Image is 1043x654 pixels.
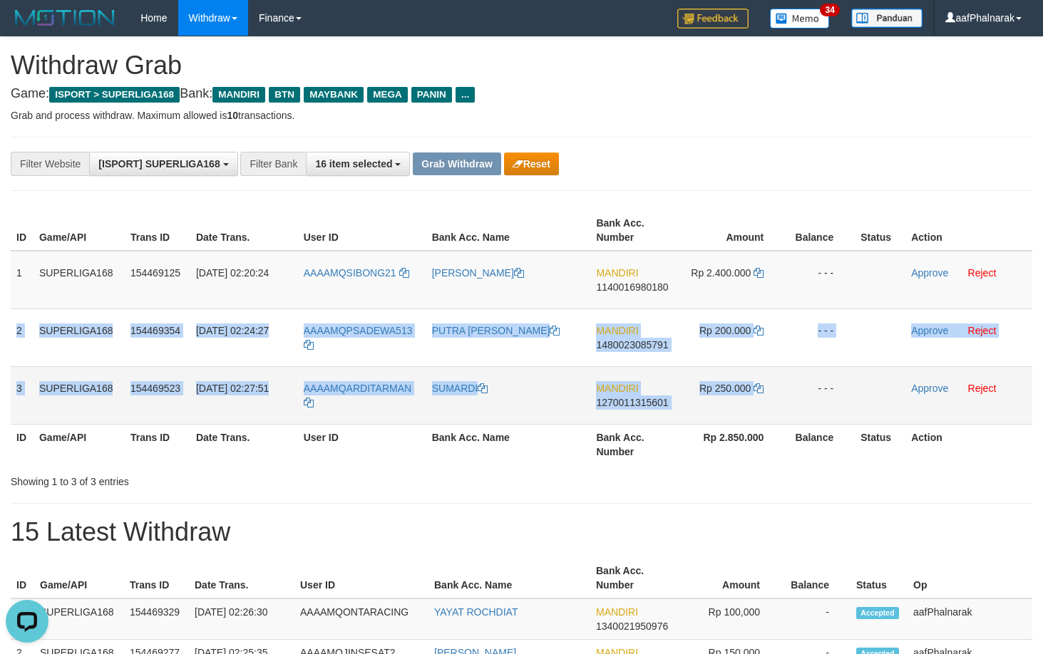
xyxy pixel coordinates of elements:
[911,325,948,336] a: Approve
[11,87,1032,101] h4: Game: Bank:
[298,424,426,464] th: User ID
[770,9,830,28] img: Button%20Memo.svg
[6,6,48,48] button: Open LiveChat chat widget
[190,424,298,464] th: Date Trans.
[781,558,851,598] th: Balance
[304,383,411,408] a: AAAAMQARDITARMAN
[596,267,638,279] span: MANDIRI
[304,325,413,351] a: AAAAMQPSADEWA513
[367,87,408,103] span: MEGA
[590,210,679,251] th: Bank Acc. Number
[11,152,89,176] div: Filter Website
[11,558,34,598] th: ID
[304,325,413,336] span: AAAAMQPSADEWA513
[304,267,396,279] span: AAAAMQSIBONG21
[130,267,180,279] span: 154469125
[590,558,678,598] th: Bank Acc. Number
[34,424,125,464] th: Game/API
[304,87,364,103] span: MAYBANK
[11,424,34,464] th: ID
[432,383,488,394] a: SUMARDI
[679,424,785,464] th: Rp 2.850.000
[11,518,1032,546] h1: 15 Latest Withdraw
[781,598,851,640] td: -
[11,308,34,366] td: 2
[855,424,905,464] th: Status
[11,210,34,251] th: ID
[196,267,269,279] span: [DATE] 02:20:24
[754,267,764,279] a: Copy 2400000 to clipboard
[699,325,751,336] span: Rp 200.000
[34,308,125,366] td: SUPERLIGA168
[411,87,452,103] span: PANIN
[11,108,1032,123] p: Grab and process withdraw. Maximum allowed is transactions.
[908,558,1032,598] th: Op
[89,152,237,176] button: [ISPORT] SUPERLIGA168
[227,110,238,121] strong: 10
[432,267,524,279] a: [PERSON_NAME]
[820,4,839,16] span: 34
[315,158,392,170] span: 16 item selected
[785,366,855,424] td: - - -
[855,210,905,251] th: Status
[968,325,997,336] a: Reject
[212,87,265,103] span: MANDIRI
[98,158,220,170] span: [ISPORT] SUPERLIGA168
[678,598,781,640] td: Rp 100,000
[189,598,294,640] td: [DATE] 02:26:30
[596,339,668,351] span: Copy 1480023085791 to clipboard
[596,383,638,394] span: MANDIRI
[905,210,1032,251] th: Action
[968,383,997,394] a: Reject
[196,325,269,336] span: [DATE] 02:24:27
[699,383,751,394] span: Rp 250.000
[11,51,1032,80] h1: Withdraw Grab
[298,210,426,251] th: User ID
[306,152,410,176] button: 16 item selected
[125,424,190,464] th: Trans ID
[679,210,785,251] th: Amount
[294,558,428,598] th: User ID
[426,210,591,251] th: Bank Acc. Name
[240,152,306,176] div: Filter Bank
[905,424,1032,464] th: Action
[428,558,590,598] th: Bank Acc. Name
[294,598,428,640] td: AAAAMQONTARACING
[34,598,124,640] td: SUPERLIGA168
[189,558,294,598] th: Date Trans.
[130,325,180,336] span: 154469354
[911,383,948,394] a: Approve
[504,152,559,175] button: Reset
[856,607,899,619] span: Accepted
[11,7,119,28] img: MOTION_logo.png
[596,621,668,632] span: Copy 1340021950976 to clipboard
[851,9,923,28] img: panduan.png
[456,87,475,103] span: ...
[34,210,125,251] th: Game/API
[11,366,34,424] td: 3
[434,606,518,618] a: YAYAT ROCHDIAT
[908,598,1032,640] td: aafPhalnarak
[413,152,500,175] button: Grab Withdraw
[34,251,125,309] td: SUPERLIGA168
[34,558,124,598] th: Game/API
[911,267,948,279] a: Approve
[34,366,125,424] td: SUPERLIGA168
[851,558,908,598] th: Status
[691,267,751,279] span: Rp 2.400.000
[432,325,560,336] a: PUTRA [PERSON_NAME]
[11,251,34,309] td: 1
[124,558,189,598] th: Trans ID
[125,210,190,251] th: Trans ID
[596,325,638,336] span: MANDIRI
[190,210,298,251] th: Date Trans.
[785,210,855,251] th: Balance
[754,325,764,336] a: Copy 200000 to clipboard
[49,87,180,103] span: ISPORT > SUPERLIGA168
[968,267,997,279] a: Reject
[11,469,424,489] div: Showing 1 to 3 of 3 entries
[596,397,668,408] span: Copy 1270011315601 to clipboard
[269,87,300,103] span: BTN
[304,383,411,394] span: AAAAMQARDITARMAN
[304,267,409,279] a: AAAAMQSIBONG21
